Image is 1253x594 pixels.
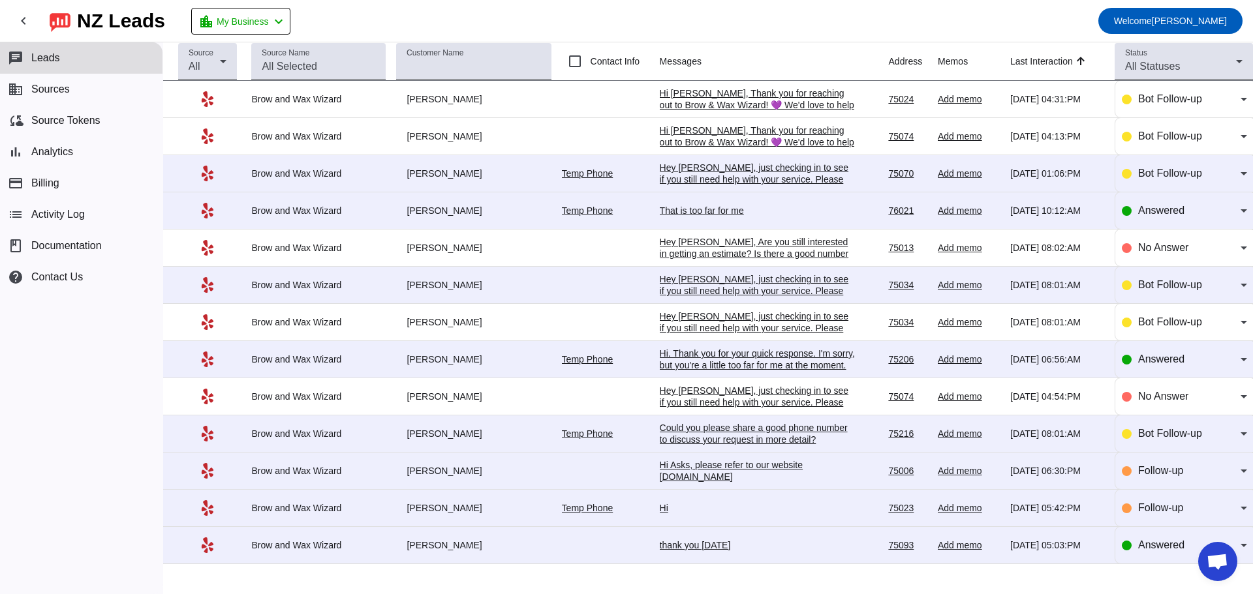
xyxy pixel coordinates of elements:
span: Bot Follow-up [1138,279,1202,290]
div: Add memo [938,465,1000,477]
div: Brow and Wax Wizard [251,391,386,402]
div: Brow and Wax Wizard [251,93,386,105]
label: Contact Info [588,55,640,68]
div: 75013 [888,242,927,254]
span: Documentation [31,240,102,252]
div: [DATE] 04:54:PM [1010,391,1104,402]
div: That is too far for me [660,205,856,216]
span: Analytics [31,146,73,158]
mat-icon: Yelp [200,537,215,553]
div: 75206 [888,353,927,365]
mat-icon: Yelp [200,91,215,107]
div: Brow and Wax Wizard [251,502,386,514]
img: logo [50,10,70,32]
span: Bot Follow-up [1138,428,1202,439]
div: Brow and Wax Wizard [251,130,386,142]
span: Leads [31,52,60,64]
div: [DATE] 06:56:AM [1010,353,1104,365]
button: My Business [191,8,290,35]
div: Brow and Wax Wizard [251,168,386,179]
div: Add memo [938,539,1000,551]
div: Add memo [938,502,1000,514]
mat-icon: Yelp [200,203,215,218]
div: [PERSON_NAME] [396,205,551,216]
mat-icon: chevron_left [16,13,31,29]
mat-icon: Yelp [200,351,215,367]
div: Hey [PERSON_NAME], just checking in to see if you still need help with your service. Please let m... [660,273,856,332]
div: 75023 [888,502,927,514]
span: Answered [1138,205,1184,216]
mat-icon: business [8,82,23,97]
div: [DATE] 08:01:AM [1010,316,1104,328]
div: Last Interaction [1010,55,1073,68]
div: [PERSON_NAME] [396,279,551,291]
span: Answered [1138,539,1184,550]
div: Hi [PERSON_NAME], Thank you for reaching out to Brow & Wax Wizard! 💜 We'd love to help you book y... [660,87,856,228]
mat-icon: Yelp [200,500,215,516]
div: 75034 [888,279,927,291]
div: [PERSON_NAME] [396,316,551,328]
input: All Selected [262,59,375,74]
div: Add memo [938,316,1000,328]
span: Billing [31,177,59,189]
div: Brow and Wax Wizard [251,539,386,551]
div: Add memo [938,130,1000,142]
mat-icon: location_city [198,14,214,29]
div: [PERSON_NAME] [396,539,551,551]
mat-icon: Yelp [200,166,215,181]
div: [DATE] 05:03:PM [1010,539,1104,551]
div: [PERSON_NAME] [396,242,551,254]
div: 75070 [888,168,927,179]
mat-icon: help [8,269,23,285]
div: [DATE] 08:01:AM [1010,428,1104,439]
div: 76021 [888,205,927,216]
div: thank you [DATE] [660,539,856,551]
div: [DATE] 06:30:PM [1010,465,1104,477]
div: 75074 [888,391,927,402]
mat-icon: chevron_left [271,14,286,29]
div: 75006 [888,465,927,477]
span: Bot Follow-up [1138,93,1202,104]
div: [DATE] 04:13:PM [1010,130,1104,142]
div: Brow and Wax Wizard [251,465,386,477]
div: Add memo [938,353,1000,365]
div: Brow and Wax Wizard [251,205,386,216]
div: [PERSON_NAME] [396,130,551,142]
a: Temp Phone [562,205,613,216]
mat-icon: list [8,207,23,222]
div: [PERSON_NAME] [396,168,551,179]
div: Hi. Thank you for your quick response. I'm sorry, but you're a little too far for me at the momen... [660,348,856,383]
a: Temp Phone [562,428,613,439]
div: Add memo [938,428,1000,439]
span: No Answer [1138,391,1188,402]
mat-icon: Yelp [200,389,215,404]
a: Temp Phone [562,168,613,179]
div: 75216 [888,428,927,439]
div: Brow and Wax Wizard [251,428,386,439]
span: Sources [31,83,70,95]
a: Temp Phone [562,503,613,513]
div: Brow and Wax Wizard [251,279,386,291]
mat-icon: Yelp [200,240,215,256]
div: Hi [660,502,856,514]
span: Bot Follow-up [1138,168,1202,179]
div: NZ Leads [77,12,165,30]
mat-label: Status [1125,49,1147,57]
div: Add memo [938,242,1000,254]
div: [DATE] 05:42:PM [1010,502,1104,514]
mat-icon: cloud_sync [8,113,23,128]
span: All [189,61,200,72]
mat-label: Source [189,49,213,57]
mat-label: Source Name [262,49,309,57]
div: Hey [PERSON_NAME], just checking in to see if you still need help with your service. Please let m... [660,162,856,220]
span: Contact Us [31,271,83,283]
span: Bot Follow-up [1138,130,1202,141]
div: [PERSON_NAME] [396,465,551,477]
mat-icon: Yelp [200,128,215,144]
mat-icon: Yelp [200,463,215,479]
mat-icon: chat [8,50,23,66]
div: Brow and Wax Wizard [251,353,386,365]
mat-icon: Yelp [200,314,215,330]
div: [DATE] 08:02:AM [1010,242,1104,254]
span: [PERSON_NAME] [1114,12,1227,30]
